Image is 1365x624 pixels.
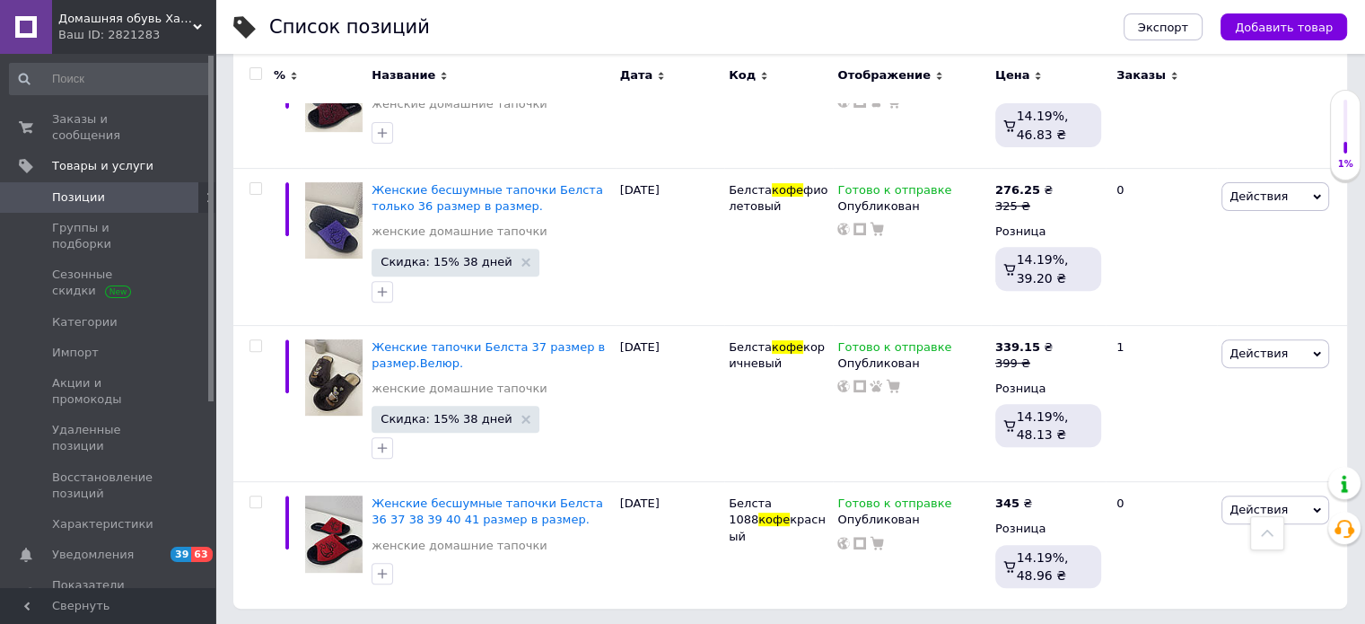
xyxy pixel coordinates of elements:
span: Восстановление позиций [52,470,166,502]
a: женские домашние тапочки [372,381,547,397]
div: Список позиций [269,18,430,37]
span: 14.19%, 48.13 ₴ [1017,409,1069,442]
span: Скидка: 15% 38 дней [381,413,512,425]
div: [DATE] [616,482,724,609]
span: Группы и подборки [52,220,166,252]
div: 0 [1106,482,1217,609]
span: Заказы и сообщения [52,111,166,144]
span: коричневый [729,340,825,370]
span: Дата [620,67,653,83]
a: Женские тапочки Белста 37 размер в размер.Велюр. [372,340,605,370]
span: Белста [729,183,772,197]
b: 345 [995,497,1019,510]
span: фиолетовый [729,183,827,213]
span: 39 [171,547,191,562]
b: 276.25 [995,183,1040,197]
img: Женские бесшумные тапочки Белста 36 37 38 39 40 41 размер в размер. [305,496,363,573]
span: Импорт [52,345,99,361]
span: 14.19%, 39.20 ₴ [1017,252,1069,285]
div: 0 [1106,168,1217,325]
span: 63 [191,547,212,562]
img: Женские бесшумные тапочки Белста только 36 размер в размер. [305,182,363,259]
span: Товары и услуги [52,158,153,174]
div: Опубликован [837,512,985,528]
span: Готово к отправке [837,183,951,202]
span: красный [729,513,826,542]
span: Название [372,67,435,83]
div: 325 ₴ [995,198,1053,215]
b: 339.15 [995,340,1040,354]
span: Удаленные позиции [52,422,166,454]
div: 0 [1106,41,1217,169]
span: Уведомления [52,547,134,563]
div: 1% [1331,158,1360,171]
div: Розница [995,521,1101,537]
button: Добавить товар [1221,13,1347,40]
span: Сезонные скидки [52,267,166,299]
span: кофе [758,513,790,526]
div: ₴ [995,182,1053,198]
div: 399 ₴ [995,356,1053,372]
span: Акции и промокоды [52,375,166,408]
span: Показатели работы компании [52,577,166,610]
span: Белста [729,340,772,354]
span: Код [729,67,756,83]
div: [DATE] [616,325,724,482]
span: кофе [772,340,803,354]
span: 14.19%, 48.96 ₴ [1017,550,1069,583]
span: Добавить товар [1235,21,1333,34]
span: Действия [1229,189,1288,203]
span: 14.19%, 46.83 ₴ [1017,109,1069,141]
span: Действия [1229,347,1288,360]
span: Белста 1088 [729,497,772,526]
span: Готово к отправке [837,340,951,359]
button: Экспорт [1124,13,1203,40]
span: Отображение [837,67,930,83]
div: ₴ [995,496,1032,512]
span: Цена [995,67,1030,83]
img: Женские тапочки Белста 37 размер в размер.Велюр. [305,339,363,417]
span: Действия [1229,503,1288,516]
div: 1 [1106,325,1217,482]
span: Скидка: 15% 38 дней [381,256,512,268]
a: Женские бесшумные тапочки Белста только 36 размер в размер. [372,183,603,213]
span: Экспорт [1138,21,1188,34]
span: Домашняя обувь Харьков [58,11,193,27]
div: Ваш ID: 2821283 [58,27,215,43]
span: Позиции [52,189,105,206]
span: Характеристики [52,516,153,532]
div: Розница [995,381,1101,397]
a: женские домашние тапочки [372,224,547,240]
input: Поиск [9,63,212,95]
div: [DATE] [616,168,724,325]
span: Категории [52,314,118,330]
a: Женские бесшумные тапочки Белста 36 37 38 39 40 41 размер в размер. [372,497,603,526]
span: Готово к отправке [837,497,951,515]
a: женские домашние тапочки [372,538,547,554]
span: % [274,67,285,83]
div: Опубликован [837,356,985,372]
span: кофе [772,183,803,197]
div: Розница [995,224,1101,240]
a: женские домашние тапочки [372,96,547,112]
div: Опубликован [837,198,985,215]
div: ₴ [995,339,1053,356]
span: Заказы [1116,67,1166,83]
div: [DATE] [616,41,724,169]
